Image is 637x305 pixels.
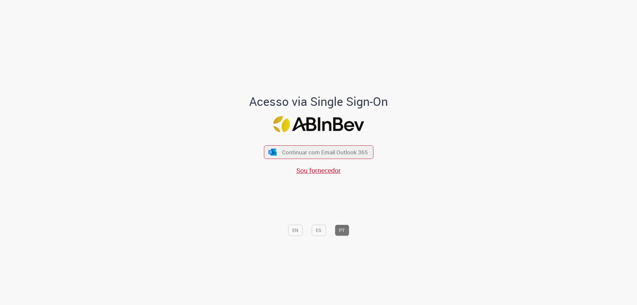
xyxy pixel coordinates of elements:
a: Sou fornecedor [296,166,341,175]
button: EN [288,225,303,236]
img: Logo ABInBev [273,116,364,132]
h1: Acesso via Single Sign-On [227,95,411,108]
button: ES [312,225,326,236]
span: Continuar com Email Outlook 365 [282,148,368,156]
button: PT [335,225,349,236]
button: ícone Azure/Microsoft 360 Continuar com Email Outlook 365 [264,145,373,159]
img: ícone Azure/Microsoft 360 [268,149,277,156]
